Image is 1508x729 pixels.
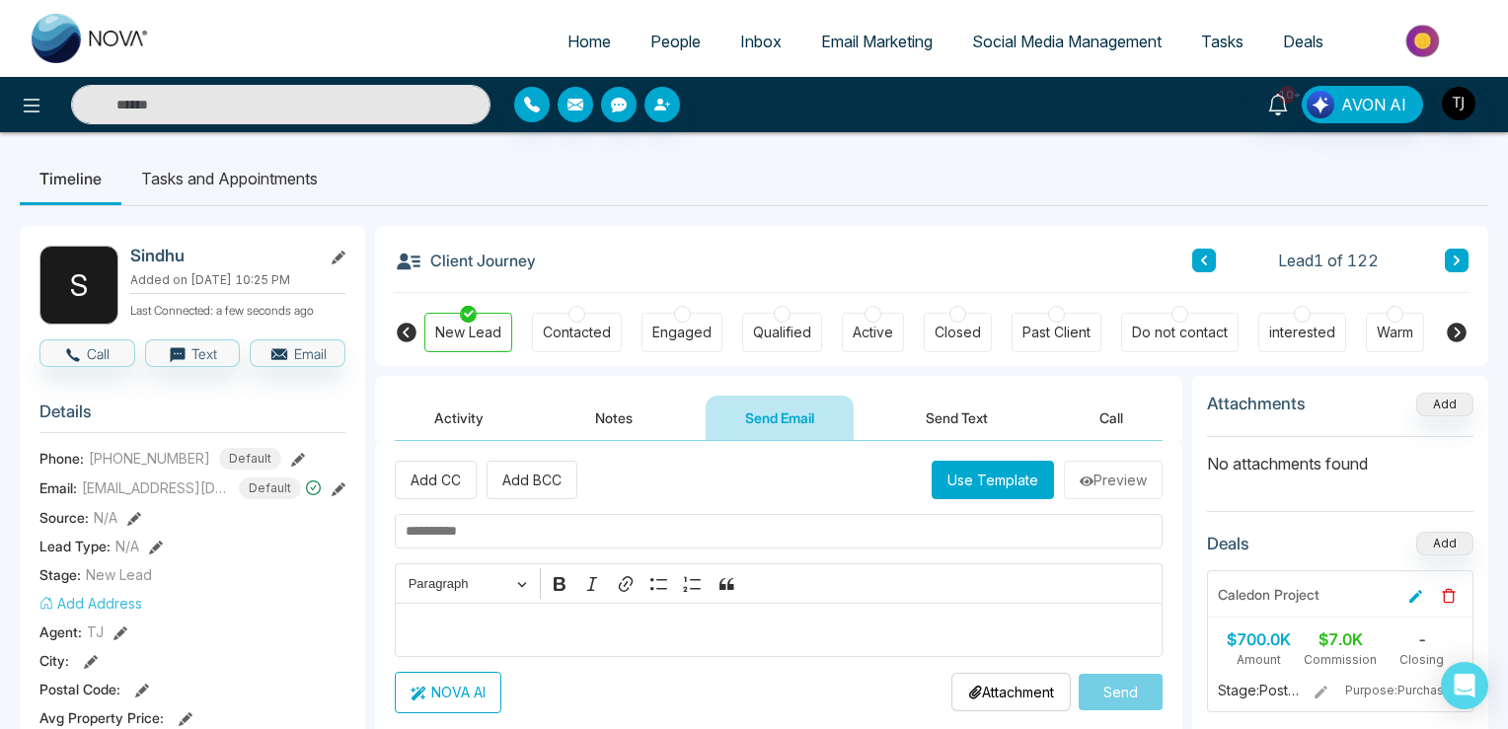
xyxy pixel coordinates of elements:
span: Stage: Post Funding Follow Up [1218,681,1300,700]
h3: Deals [1207,534,1249,553]
div: Engaged [652,323,712,342]
span: City : [39,650,69,671]
button: Add CC [395,461,477,499]
div: - [1381,627,1463,651]
p: Added on [DATE] 10:25 PM [130,271,345,289]
div: Warm [1377,323,1413,342]
a: People [631,23,720,60]
span: Paragraph [409,572,511,596]
div: Past Client [1022,323,1091,342]
a: Inbox [720,23,801,60]
button: Add Address [39,593,142,614]
div: Active [853,323,893,342]
button: Call [1060,396,1163,440]
div: Do not contact [1132,323,1228,342]
div: $7.0K [1300,627,1382,651]
button: Send Email [706,396,854,440]
button: Use Template [932,461,1054,499]
div: S [39,246,118,325]
span: Email Marketing [821,32,933,51]
p: Attachment [968,682,1054,702]
h2: Sindhu [130,246,314,265]
button: AVON AI [1302,86,1423,123]
img: Nova CRM Logo [32,14,150,63]
div: Closing [1381,651,1463,669]
div: Contacted [543,323,611,342]
span: Phone: [39,448,84,469]
img: Market-place.gif [1353,19,1496,63]
button: Send Text [886,396,1027,440]
a: Home [548,23,631,60]
div: Qualified [753,323,811,342]
span: Add [1416,395,1473,411]
span: New Lead [86,564,152,585]
span: Avg Property Price : [39,707,164,728]
div: Closed [935,323,981,342]
p: Last Connected: a few seconds ago [130,298,345,320]
div: Caledon Project [1218,584,1319,605]
li: Timeline [20,152,121,205]
span: Default [219,448,281,470]
div: Editor editing area: main [395,603,1163,657]
button: Send [1079,674,1163,710]
span: Inbox [740,32,782,51]
span: TJ [87,621,104,642]
span: Deals [1283,32,1323,51]
span: Source: [39,507,89,528]
span: [PHONE_NUMBER] [89,448,210,469]
button: Add [1416,393,1473,416]
div: Open Intercom Messenger [1441,662,1488,709]
span: AVON AI [1341,93,1406,116]
span: Purpose: Purchase [1345,682,1461,699]
a: Email Marketing [801,23,952,60]
div: Editor toolbar [395,563,1163,602]
button: Text [145,339,241,367]
button: Paragraph [400,568,536,599]
span: Tasks [1201,32,1244,51]
div: New Lead [435,323,501,342]
button: Preview [1064,461,1163,499]
h3: Attachments [1207,394,1306,413]
span: Lead 1 of 122 [1278,249,1379,272]
button: Email [250,339,345,367]
span: Email: [39,477,77,498]
button: Add [1416,532,1473,555]
span: 10+ [1278,86,1296,104]
a: Tasks [1181,23,1263,60]
div: interested [1269,323,1335,342]
span: N/A [115,536,139,556]
div: Commission [1300,651,1382,669]
span: Default [239,477,301,499]
span: [EMAIL_ADDRESS][DOMAIN_NAME] [82,477,230,498]
span: Postal Code : [39,679,120,699]
span: People [650,32,701,51]
p: No attachments found [1207,437,1473,475]
span: Social Media Management [972,32,1162,51]
img: User Avatar [1442,87,1475,120]
span: Stage: [39,564,81,585]
div: Amount [1218,651,1300,669]
button: Activity [395,396,523,440]
a: Deals [1263,23,1343,60]
button: Notes [556,396,672,440]
img: Lead Flow [1307,91,1334,118]
button: NOVA AI [395,672,501,713]
span: Home [567,32,611,51]
h3: Client Journey [395,246,536,275]
button: Add BCC [487,461,577,499]
a: Social Media Management [952,23,1181,60]
span: Agent: [39,621,82,642]
li: Tasks and Appointments [121,152,338,205]
div: $700.0K [1218,627,1300,651]
button: Call [39,339,135,367]
h3: Details [39,401,345,432]
a: 10+ [1254,86,1302,120]
span: Lead Type: [39,536,111,556]
span: N/A [94,507,117,528]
